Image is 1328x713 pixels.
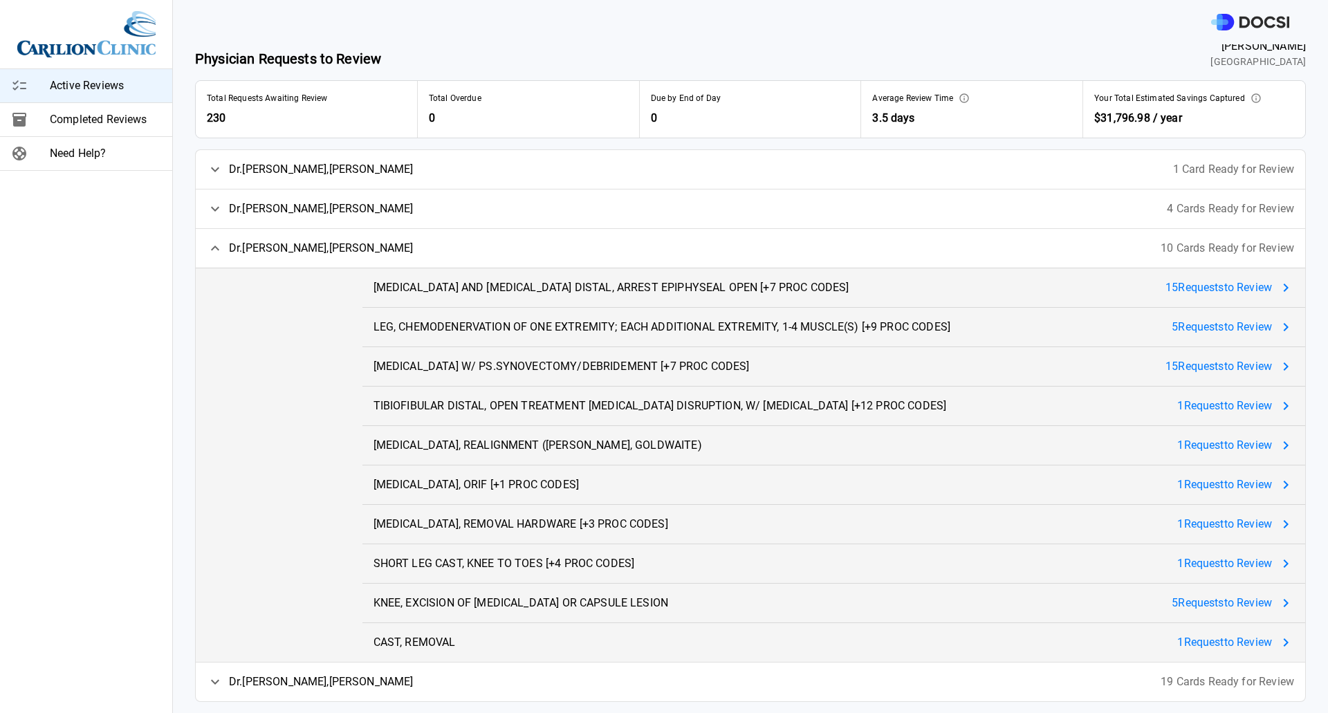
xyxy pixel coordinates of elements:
span: KNEE, EXCISION OF [MEDICAL_DATA] OR CAPSULE LESION [373,595,669,611]
span: 3.5 days [872,110,1071,127]
span: $31,796.98 / year [1094,111,1182,124]
span: [MEDICAL_DATA] W/ PS.SYNOVECTOMY/DEBRIDEMENT [+7 PROC CODES] [373,358,750,375]
span: LEG, CHEMODENERVATION OF ONE EXTREMITY; EACH ADDITIONAL EXTREMITY, 1-4 MUSCLE(S) [+9 PROC CODES] [373,319,950,335]
span: Physician Requests to Review [195,48,381,69]
span: 1 Request to Review [1177,476,1272,493]
span: CAST, REMOVAL [373,634,456,651]
span: 1 Request to Review [1177,634,1272,651]
span: 15 Request s to Review [1165,279,1272,296]
span: Dr. [PERSON_NAME] , [PERSON_NAME] [229,201,414,217]
span: Your Total Estimated Savings Captured [1094,92,1245,104]
span: 1 Card Ready for Review [1173,161,1294,178]
span: Total Requests Awaiting Review [207,92,328,104]
img: Site Logo [17,11,156,57]
span: Need Help? [50,145,161,162]
span: [MEDICAL_DATA], ORIF [+1 PROC CODES] [373,476,579,493]
span: 10 Cards Ready for Review [1161,240,1294,257]
span: 4 Cards Ready for Review [1167,201,1294,217]
span: 1 Request to Review [1177,398,1272,414]
span: 1 Request to Review [1177,516,1272,533]
span: [GEOGRAPHIC_DATA] [1210,55,1306,69]
span: TIBIOFIBULAR DISTAL, OPEN TREATMENT [MEDICAL_DATA] DISRUPTION, W/ [MEDICAL_DATA] [+12 PROC CODES] [373,398,947,414]
svg: This is the estimated annual impact of the preference card optimizations which you have approved.... [1251,93,1262,104]
span: Average Review Time [872,92,953,104]
span: 1 Request to Review [1177,437,1272,454]
span: Completed Reviews [50,111,161,128]
span: 15 Request s to Review [1165,358,1272,375]
span: 5 Request s to Review [1172,595,1272,611]
span: 19 Cards Ready for Review [1161,674,1294,690]
span: Active Reviews [50,77,161,94]
span: SHORT LEG CAST, KNEE TO TOES [+4 PROC CODES] [373,555,635,572]
svg: This represents the average time it takes from when an optimization is ready for your review to w... [959,93,970,104]
span: 230 [207,110,406,127]
span: Total Overdue [429,92,481,104]
span: 1 Request to Review [1177,555,1272,572]
span: 5 Request s to Review [1172,319,1272,335]
span: Dr. [PERSON_NAME] , [PERSON_NAME] [229,240,414,257]
span: [MEDICAL_DATA], REMOVAL HARDWARE [+3 PROC CODES] [373,516,668,533]
span: Due by End of Day [651,92,721,104]
span: Dr. [PERSON_NAME] , [PERSON_NAME] [229,674,414,690]
span: 0 [429,110,628,127]
span: 0 [651,110,850,127]
span: [MEDICAL_DATA], REALIGNMENT ([PERSON_NAME], GOLDWAITE) [373,437,702,454]
span: [MEDICAL_DATA] AND [MEDICAL_DATA] DISTAL, ARREST EPIPHYSEAL OPEN [+7 PROC CODES] [373,279,849,296]
span: Dr. [PERSON_NAME] , [PERSON_NAME] [229,161,414,178]
img: DOCSI Logo [1211,14,1289,31]
span: [PERSON_NAME] [1210,38,1306,55]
